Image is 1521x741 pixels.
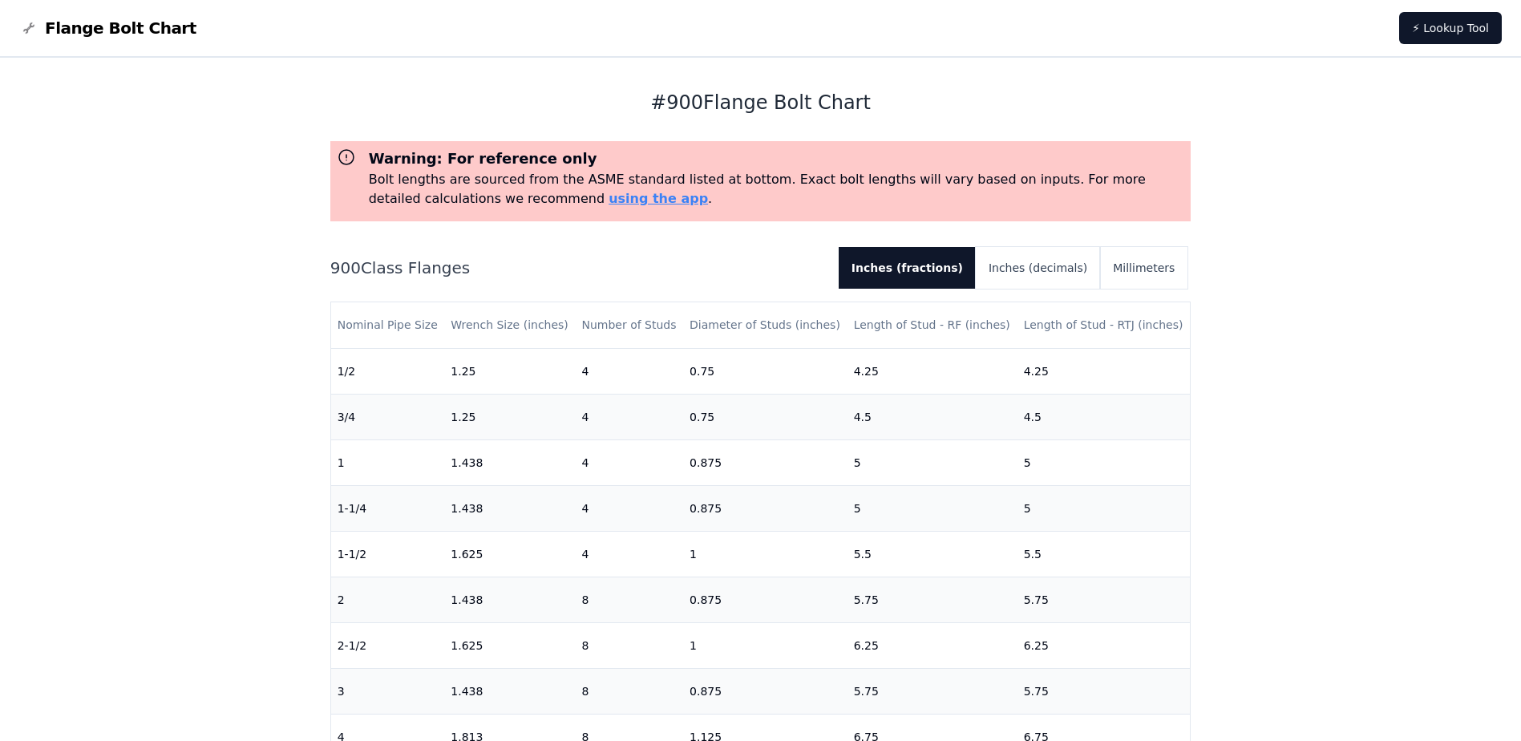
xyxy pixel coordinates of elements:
[847,302,1017,348] th: Length of Stud - RF (inches)
[683,622,847,668] td: 1
[683,668,847,714] td: 0.875
[847,348,1017,394] td: 4.25
[575,577,683,622] td: 8
[683,302,847,348] th: Diameter of Studs (inches)
[1017,668,1191,714] td: 5.75
[847,668,1017,714] td: 5.75
[331,348,445,394] td: 1/2
[1017,348,1191,394] td: 4.25
[683,577,847,622] td: 0.875
[331,439,445,485] td: 1
[330,90,1191,115] h1: # 900 Flange Bolt Chart
[847,394,1017,439] td: 4.5
[1017,394,1191,439] td: 4.5
[369,170,1185,209] p: Bolt lengths are sourced from the ASME standard listed at bottom. Exact bolt lengths will vary ba...
[1399,12,1502,44] a: ⚡ Lookup Tool
[683,485,847,531] td: 0.875
[847,577,1017,622] td: 5.75
[1017,439,1191,485] td: 5
[847,622,1017,668] td: 6.25
[444,531,575,577] td: 1.625
[444,622,575,668] td: 1.625
[331,394,445,439] td: 3/4
[976,247,1100,289] button: Inches (decimals)
[444,668,575,714] td: 1.438
[847,439,1017,485] td: 5
[575,302,683,348] th: Number of Studs
[1017,531,1191,577] td: 5.5
[1017,302,1191,348] th: Length of Stud - RTJ (inches)
[683,439,847,485] td: 0.875
[19,18,38,38] img: Flange Bolt Chart Logo
[444,394,575,439] td: 1.25
[444,348,575,394] td: 1.25
[19,17,196,39] a: Flange Bolt Chart LogoFlange Bolt Chart
[575,439,683,485] td: 4
[683,531,847,577] td: 1
[575,531,683,577] td: 4
[444,485,575,531] td: 1.438
[45,17,196,39] span: Flange Bolt Chart
[575,668,683,714] td: 8
[683,348,847,394] td: 0.75
[369,148,1185,170] h3: Warning: For reference only
[444,302,575,348] th: Wrench Size (inches)
[1017,485,1191,531] td: 5
[847,531,1017,577] td: 5.5
[444,577,575,622] td: 1.438
[331,302,445,348] th: Nominal Pipe Size
[575,394,683,439] td: 4
[575,485,683,531] td: 4
[575,622,683,668] td: 8
[331,485,445,531] td: 1-1/4
[1017,622,1191,668] td: 6.25
[683,394,847,439] td: 0.75
[609,191,708,206] a: using the app
[444,439,575,485] td: 1.438
[1100,247,1187,289] button: Millimeters
[331,622,445,668] td: 2-1/2
[839,247,976,289] button: Inches (fractions)
[331,531,445,577] td: 1-1/2
[330,257,826,279] h2: 900 Class Flanges
[575,348,683,394] td: 4
[1017,577,1191,622] td: 5.75
[331,577,445,622] td: 2
[331,668,445,714] td: 3
[847,485,1017,531] td: 5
